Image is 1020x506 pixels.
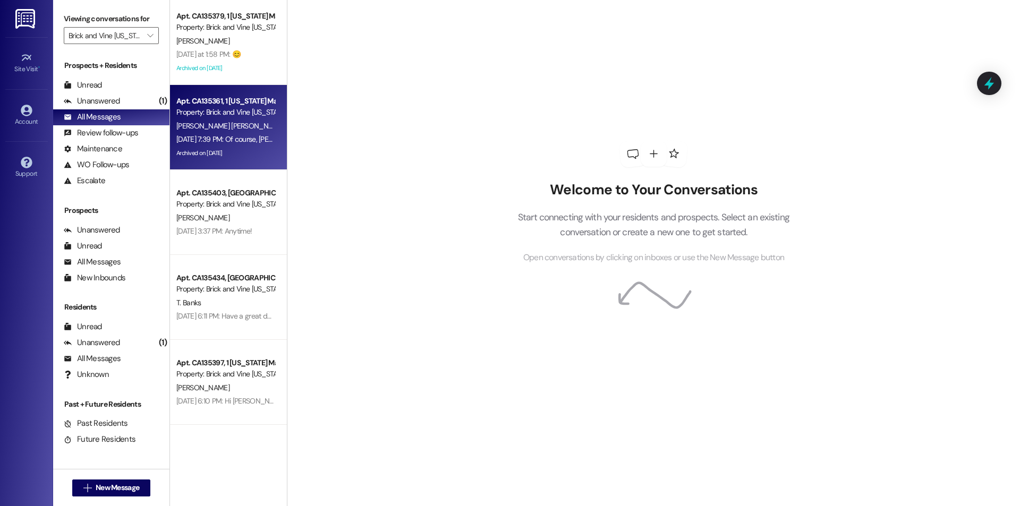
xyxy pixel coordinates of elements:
[176,11,275,22] div: Apt. CA135379, 1 [US_STATE] Market
[64,256,121,268] div: All Messages
[72,479,151,496] button: New Message
[176,226,252,236] div: [DATE] 3:37 PM: Anytime!
[176,396,550,406] div: [DATE] 6:10 PM: Hi [PERSON_NAME], thanks for the update! Should you have other concerns, please f...
[176,298,201,307] span: T. Banks
[176,199,275,210] div: Property: Brick and Vine [US_STATE]
[64,434,135,445] div: Future Residents
[64,112,121,123] div: All Messages
[176,357,275,368] div: Apt. CA135397, 1 [US_STATE] Market
[176,107,275,118] div: Property: Brick and Vine [US_STATE]
[53,60,169,71] div: Prospects + Residents
[176,49,241,59] div: [DATE] at 1:58 PM: 😊
[64,159,129,170] div: WO Follow-ups
[64,353,121,364] div: All Messages
[64,321,102,332] div: Unread
[5,49,48,78] a: Site Visit •
[176,368,275,380] div: Property: Brick and Vine [US_STATE]
[176,383,229,392] span: [PERSON_NAME]
[96,482,139,493] span: New Message
[64,272,125,284] div: New Inbounds
[15,9,37,29] img: ResiDesk Logo
[176,272,275,284] div: Apt. CA135434, [GEOGRAPHIC_DATA][US_STATE]
[64,143,122,155] div: Maintenance
[53,205,169,216] div: Prospects
[64,11,159,27] label: Viewing conversations for
[156,335,169,351] div: (1)
[176,36,229,46] span: [PERSON_NAME]
[176,284,275,295] div: Property: Brick and Vine [US_STATE]
[64,337,120,348] div: Unanswered
[501,182,805,199] h2: Welcome to Your Conversations
[501,210,805,240] p: Start connecting with your residents and prospects. Select an existing conversation or create a n...
[176,213,229,222] span: [PERSON_NAME]
[53,399,169,410] div: Past + Future Residents
[64,225,120,236] div: Unanswered
[176,22,275,33] div: Property: Brick and Vine [US_STATE]
[64,80,102,91] div: Unread
[147,31,153,40] i: 
[69,27,142,44] input: All communities
[64,127,138,139] div: Review follow-ups
[64,241,102,252] div: Unread
[64,96,120,107] div: Unanswered
[5,101,48,130] a: Account
[64,418,128,429] div: Past Residents
[38,64,40,71] span: •
[176,96,275,107] div: Apt. CA135361, 1 [US_STATE] Market
[156,93,169,109] div: (1)
[176,121,284,131] span: [PERSON_NAME] [PERSON_NAME]
[53,302,169,313] div: Residents
[175,147,276,160] div: Archived on [DATE]
[176,311,277,321] div: [DATE] 6:11 PM: Have a great day!
[64,175,105,186] div: Escalate
[5,153,48,182] a: Support
[523,251,784,264] span: Open conversations by clicking on inboxes or use the New Message button
[64,369,109,380] div: Unknown
[175,62,276,75] div: Archived on [DATE]
[176,134,528,144] div: [DATE] 7:39 PM: Of course, [PERSON_NAME], I'll reach out as soon as I have any updates. Thanks fo...
[176,187,275,199] div: Apt. CA135403, [GEOGRAPHIC_DATA][US_STATE]
[83,484,91,492] i: 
